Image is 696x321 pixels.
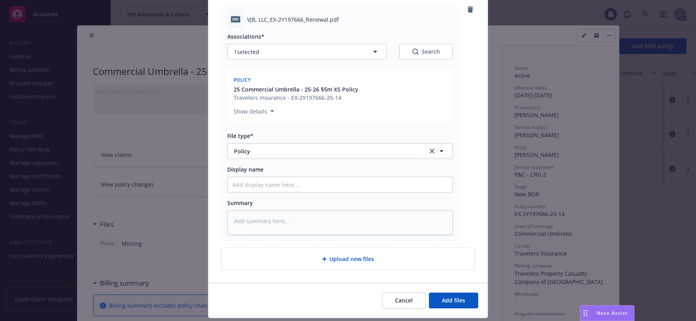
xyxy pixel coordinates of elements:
span: Upload new files [330,255,374,263]
span: Nova Assist [597,310,628,316]
div: Upload new files [221,248,475,270]
div: Drag to move [580,306,590,321]
button: Nova Assist [580,305,634,321]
